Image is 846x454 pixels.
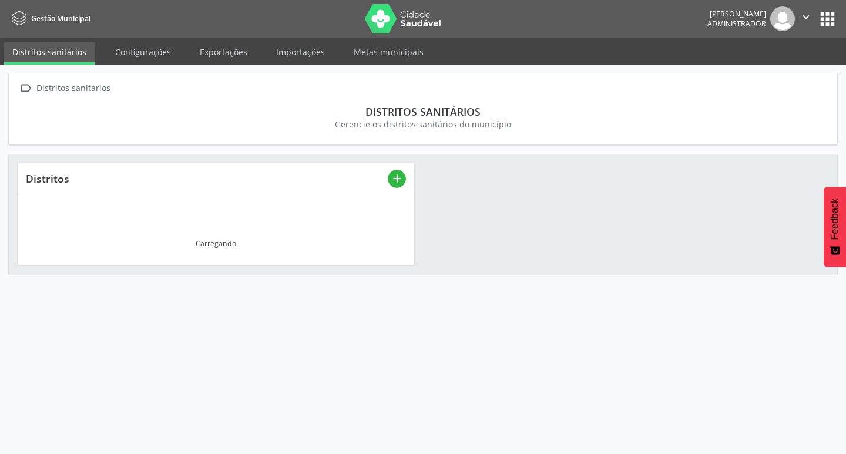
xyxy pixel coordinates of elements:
[770,6,795,31] img: img
[800,11,813,23] i: 
[26,172,388,185] div: Distritos
[830,199,840,240] span: Feedback
[196,238,236,248] div: Carregando
[34,80,112,97] div: Distritos sanitários
[25,105,821,118] div: Distritos sanitários
[17,80,112,97] a:  Distritos sanitários
[707,19,766,29] span: Administrador
[824,187,846,267] button: Feedback - Mostrar pesquisa
[817,9,838,29] button: apps
[4,42,95,65] a: Distritos sanitários
[707,9,766,19] div: [PERSON_NAME]
[268,42,333,62] a: Importações
[17,80,34,97] i: 
[388,170,406,188] button: add
[25,118,821,130] div: Gerencie os distritos sanitários do município
[795,6,817,31] button: 
[192,42,256,62] a: Exportações
[107,42,179,62] a: Configurações
[345,42,432,62] a: Metas municipais
[391,172,404,185] i: add
[8,9,90,28] a: Gestão Municipal
[31,14,90,23] span: Gestão Municipal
